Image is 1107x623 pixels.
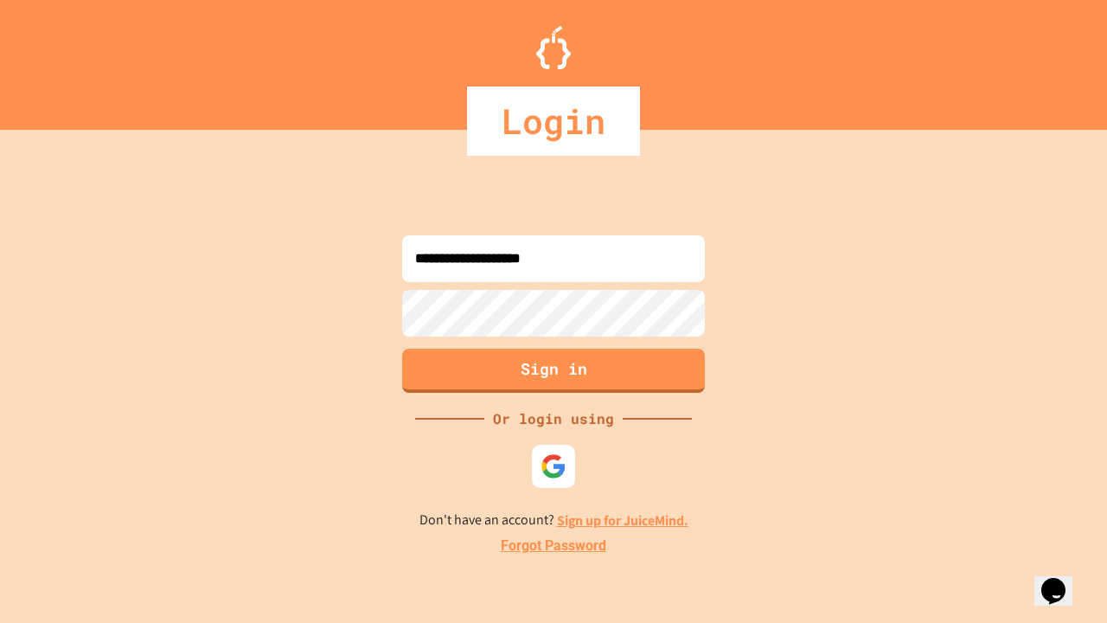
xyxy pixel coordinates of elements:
p: Don't have an account? [419,510,688,531]
a: Sign up for JuiceMind. [557,511,688,530]
img: Logo.svg [536,26,571,69]
iframe: chat widget [1034,554,1090,606]
a: Forgot Password [501,536,606,556]
div: Or login using [484,408,623,429]
div: Login [467,87,640,156]
button: Sign in [402,349,705,393]
img: google-icon.svg [541,453,566,479]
